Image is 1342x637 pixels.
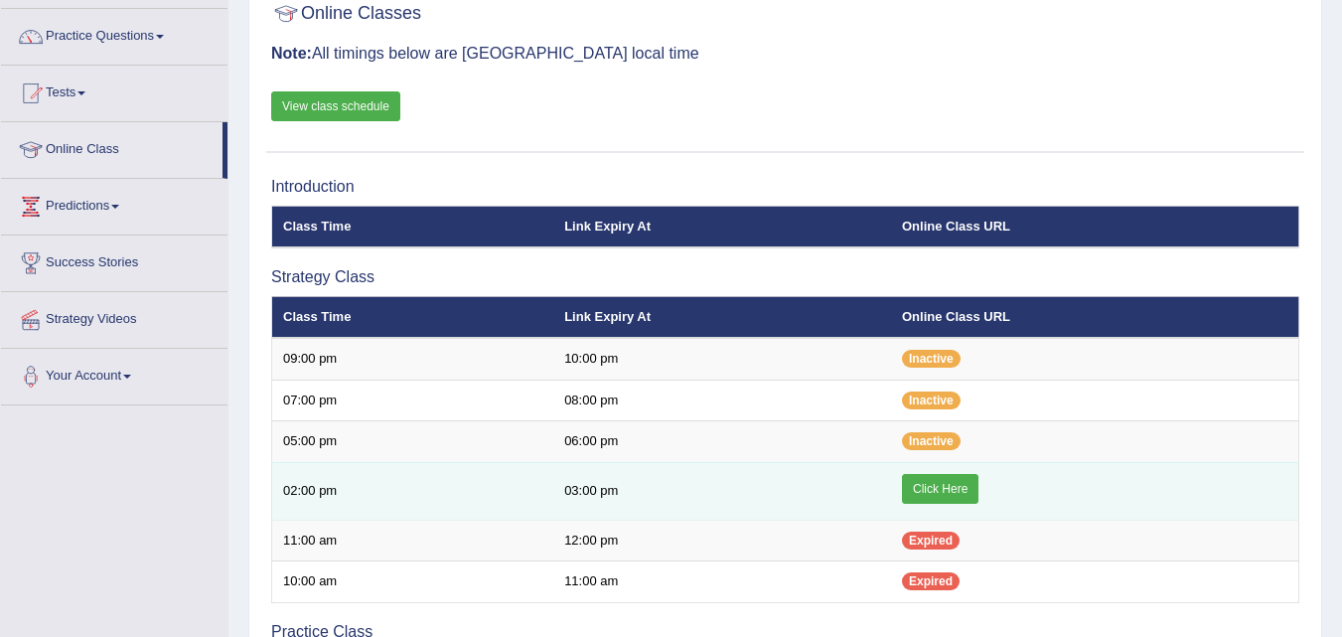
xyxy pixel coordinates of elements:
td: 10:00 am [272,561,554,603]
td: 10:00 pm [553,338,891,380]
span: Inactive [902,392,961,409]
th: Class Time [272,296,554,338]
th: Link Expiry At [553,206,891,247]
th: Online Class URL [891,206,1299,247]
span: Expired [902,572,960,590]
td: 09:00 pm [272,338,554,380]
a: Strategy Videos [1,292,227,342]
a: Online Class [1,122,223,172]
a: Predictions [1,179,227,229]
span: Inactive [902,350,961,368]
td: 07:00 pm [272,380,554,421]
td: 08:00 pm [553,380,891,421]
a: Tests [1,66,227,115]
b: Note: [271,45,312,62]
td: 11:00 am [272,520,554,561]
h3: Introduction [271,178,1299,196]
span: Expired [902,532,960,550]
h3: Strategy Class [271,268,1299,286]
td: 06:00 pm [553,421,891,463]
td: 05:00 pm [272,421,554,463]
th: Class Time [272,206,554,247]
td: 02:00 pm [272,462,554,520]
th: Online Class URL [891,296,1299,338]
td: 11:00 am [553,561,891,603]
a: Practice Questions [1,9,227,59]
span: Inactive [902,432,961,450]
a: View class schedule [271,91,400,121]
td: 03:00 pm [553,462,891,520]
a: Success Stories [1,236,227,285]
a: Click Here [902,474,978,504]
td: 12:00 pm [553,520,891,561]
th: Link Expiry At [553,296,891,338]
a: Your Account [1,349,227,398]
h3: All timings below are [GEOGRAPHIC_DATA] local time [271,45,1299,63]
